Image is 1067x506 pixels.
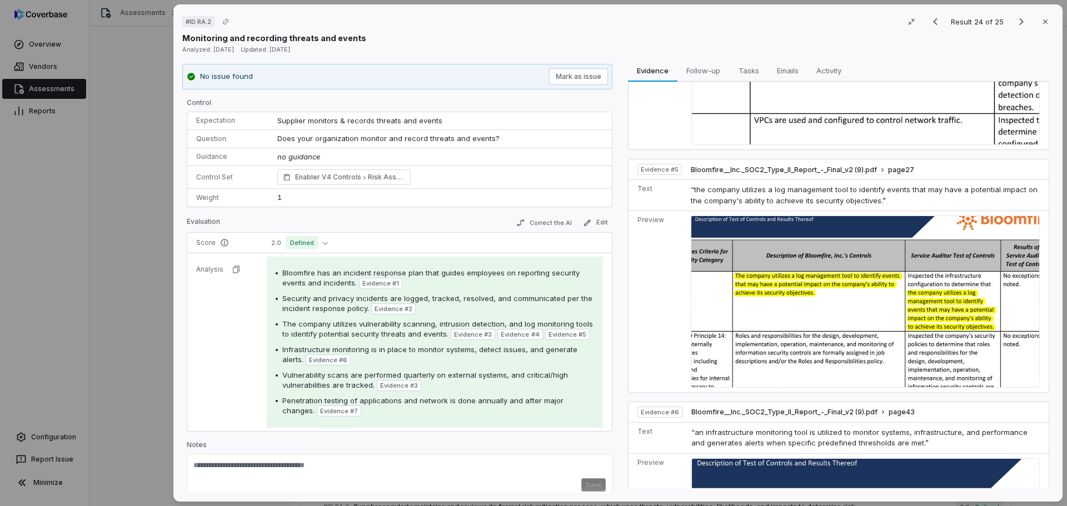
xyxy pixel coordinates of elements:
span: “an infrastructure monitoring tool is utilized to monitor systems, infrastructure, and performanc... [691,428,1028,448]
button: Bloomfire__Inc._SOC2_Type_II_Report_-_Final_v2 (9).pdfpage43 [691,408,915,417]
span: Evidence # 4 [501,330,539,339]
span: Enabler V4 Controls Risk Assessment [295,172,405,183]
span: Updated: [DATE] [241,46,290,53]
span: Bloomfire__Inc._SOC2_Type_II_Report_-_Final_v2 (9).pdf [691,408,877,417]
td: Text [629,422,687,453]
span: “the company utilizes a log management tool to identify events that may have a potential impact o... [691,185,1038,205]
button: Edit [579,216,612,229]
span: 1 [277,193,282,202]
span: Tasks [734,63,764,78]
p: Analysis [196,265,223,274]
p: Weight [196,193,260,202]
span: Activity [812,63,846,78]
p: Control [187,98,612,112]
span: Security and privacy incidents are logged, tracked, resolved, and communicated per the incident r... [282,294,592,313]
span: Evidence # 3 [454,330,492,339]
button: Mark as issue [549,68,608,85]
td: Preview [629,211,686,392]
span: Evidence # 5 [549,330,586,339]
span: Evidence # 6 [309,355,347,364]
p: Question [196,134,260,143]
span: Evidence # 5 [641,165,679,174]
button: Copy link [216,12,236,32]
button: Next result [1010,15,1033,28]
span: Bloomfire__Inc._SOC2_Type_II_Report_-_Final_v2 (9).pdf [691,166,877,174]
p: Control Set [196,173,260,182]
p: Guidance [196,152,260,161]
span: Analyzed: [DATE] [182,46,234,53]
span: Infrastructure monitoring is in place to monitor systems, detect issues, and generate alerts. [282,345,577,364]
span: Evidence # 6 [641,408,679,417]
button: Previous result [924,15,946,28]
p: Evaluation [187,217,220,231]
span: The company utilizes vulnerability scanning, intrusion detection, and log monitoring tools to ide... [282,319,593,338]
span: Emails [772,63,803,78]
span: Evidence # 2 [375,304,412,313]
p: Expectation [196,116,260,125]
p: Result 24 of 25 [951,16,1006,28]
span: Vulnerability scans are performed quarterly on external systems, and critical/high vulnerabilitie... [282,370,568,389]
p: Notes [187,440,612,454]
span: Supplier monitors & records threats and events [277,116,442,125]
span: page 43 [889,408,915,417]
span: Follow-up [682,63,725,78]
p: No issue found [200,71,253,82]
span: Bloomfire has an incident response plan that guides employees on reporting security events and in... [282,268,580,287]
button: Correct the AI [512,216,576,229]
span: Evidence [633,63,673,78]
p: Monitoring and recording threats and events [182,32,366,44]
span: Evidence # 1 [362,279,399,288]
p: Score [196,238,249,247]
button: 2.0Defined [267,236,332,249]
img: d7aa4df07d53418787527ace150e881e_original.jpg_w1200.jpg [691,216,1040,388]
span: Does your organization monitor and record threats and events? [277,134,500,143]
span: Evidence # 7 [320,407,358,415]
span: page 27 [888,166,914,174]
span: Defined [286,236,318,249]
span: no guidance [277,152,320,161]
button: Bloomfire__Inc._SOC2_Type_II_Report_-_Final_v2 (9).pdfpage27 [691,166,914,175]
td: Text [629,180,686,211]
span: Evidence # 3 [380,381,418,390]
span: # ID.RA.2 [186,17,211,26]
span: Penetration testing of applications and network is done annually and after major changes. [282,396,564,415]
